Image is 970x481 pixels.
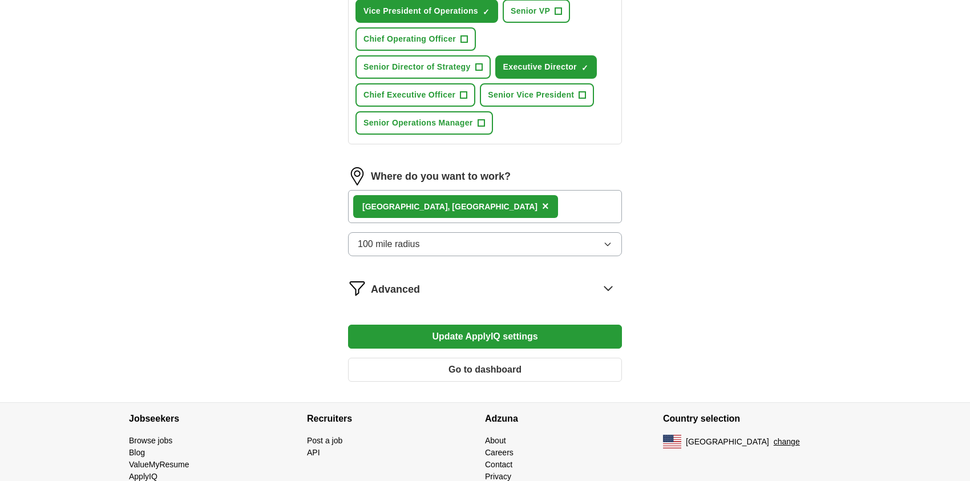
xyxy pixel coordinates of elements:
[363,89,455,101] span: Chief Executive Officer
[363,33,456,45] span: Chief Operating Officer
[363,61,471,73] span: Senior Director of Strategy
[542,198,549,215] button: ×
[307,436,342,445] a: Post a job
[348,358,622,382] button: Go to dashboard
[363,5,478,17] span: Vice President of Operations
[663,403,841,435] h4: Country selection
[129,436,172,445] a: Browse jobs
[362,201,537,213] div: [GEOGRAPHIC_DATA], [GEOGRAPHIC_DATA]
[485,448,514,457] a: Careers
[495,55,597,79] button: Executive Director✓
[774,436,800,448] button: change
[480,83,594,107] button: Senior Vice President
[483,7,490,17] span: ✓
[511,5,550,17] span: Senior VP
[129,448,145,457] a: Blog
[485,472,511,481] a: Privacy
[371,282,420,297] span: Advanced
[542,200,549,212] span: ×
[355,83,475,107] button: Chief Executive Officer
[663,435,681,448] img: US flag
[581,63,588,72] span: ✓
[358,237,420,251] span: 100 mile radius
[485,436,506,445] a: About
[355,111,493,135] button: Senior Operations Manager
[129,472,157,481] a: ApplyIQ
[348,232,622,256] button: 100 mile radius
[686,436,769,448] span: [GEOGRAPHIC_DATA]
[485,460,512,469] a: Contact
[355,27,476,51] button: Chief Operating Officer
[129,460,189,469] a: ValueMyResume
[348,325,622,349] button: Update ApplyIQ settings
[363,117,473,129] span: Senior Operations Manager
[348,167,366,185] img: location.png
[503,61,577,73] span: Executive Director
[307,448,320,457] a: API
[355,55,491,79] button: Senior Director of Strategy
[488,89,574,101] span: Senior Vice President
[348,279,366,297] img: filter
[371,169,511,184] label: Where do you want to work?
